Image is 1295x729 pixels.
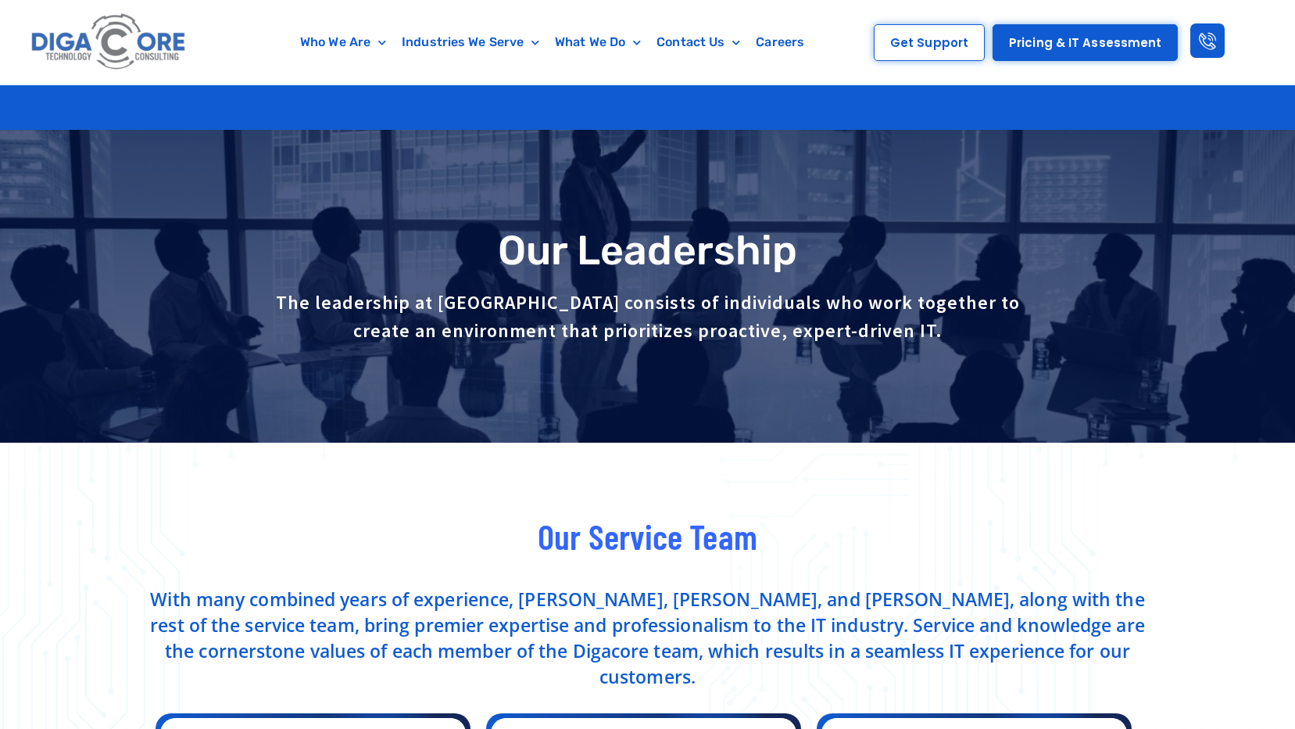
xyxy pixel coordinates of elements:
[890,37,968,48] span: Get Support
[148,587,1148,690] p: With many combined years of experience, [PERSON_NAME], [PERSON_NAME], and [PERSON_NAME], along wi...
[273,289,1023,345] p: The leadership at [GEOGRAPHIC_DATA] consists of individuals who work together to create an enviro...
[148,228,1148,273] h1: Our Leadership
[292,24,394,60] a: Who We Are
[547,24,649,60] a: What We Do
[1009,37,1161,48] span: Pricing & IT Assessment
[993,24,1178,61] a: Pricing & IT Assessment
[27,8,191,77] img: Digacore logo 1
[649,24,748,60] a: Contact Us
[538,515,757,557] span: Our Service Team
[394,24,547,60] a: Industries We Serve
[874,24,985,61] a: Get Support
[258,24,847,60] nav: Menu
[748,24,812,60] a: Careers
